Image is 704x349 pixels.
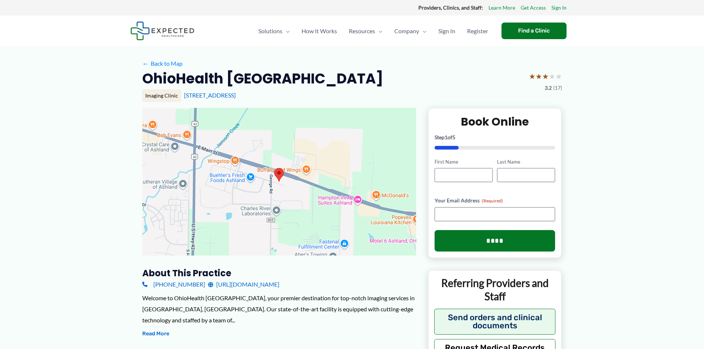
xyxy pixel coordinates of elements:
[438,18,455,44] span: Sign In
[434,276,556,303] p: Referring Providers and Staff
[252,18,296,44] a: SolutionsMenu Toggle
[142,60,149,67] span: ←
[258,18,282,44] span: Solutions
[296,18,343,44] a: How It Works
[482,198,503,203] span: (Required)
[302,18,337,44] span: How It Works
[435,158,493,165] label: First Name
[252,18,494,44] nav: Primary Site Navigation
[434,309,556,335] button: Send orders and clinical documents
[501,23,567,39] a: Find a Clinic
[555,69,562,83] span: ★
[343,18,388,44] a: ResourcesMenu Toggle
[435,197,555,204] label: Your Email Address
[553,83,562,93] span: (17)
[535,69,542,83] span: ★
[388,18,432,44] a: CompanyMenu Toggle
[461,18,494,44] a: Register
[542,69,549,83] span: ★
[282,18,290,44] span: Menu Toggle
[435,114,555,129] h2: Book Online
[489,3,515,13] a: Learn More
[549,69,555,83] span: ★
[142,69,383,88] h2: OhioHealth [GEOGRAPHIC_DATA]
[130,21,194,40] img: Expected Healthcare Logo - side, dark font, small
[375,18,382,44] span: Menu Toggle
[142,329,169,338] button: Read More
[545,83,552,93] span: 3.2
[432,18,461,44] a: Sign In
[142,267,416,279] h3: About this practice
[452,134,455,140] span: 5
[445,134,448,140] span: 1
[467,18,488,44] span: Register
[208,279,279,290] a: [URL][DOMAIN_NAME]
[419,18,426,44] span: Menu Toggle
[142,279,205,290] a: [PHONE_NUMBER]
[435,135,555,140] p: Step of
[142,89,181,102] div: Imaging Clinic
[184,92,236,99] a: [STREET_ADDRESS]
[551,3,567,13] a: Sign In
[529,69,535,83] span: ★
[521,3,546,13] a: Get Access
[349,18,375,44] span: Resources
[394,18,419,44] span: Company
[418,4,483,11] strong: Providers, Clinics, and Staff:
[142,292,416,325] div: Welcome to OhioHealth [GEOGRAPHIC_DATA], your premier destination for top-notch imaging services ...
[142,58,183,69] a: ←Back to Map
[497,158,555,165] label: Last Name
